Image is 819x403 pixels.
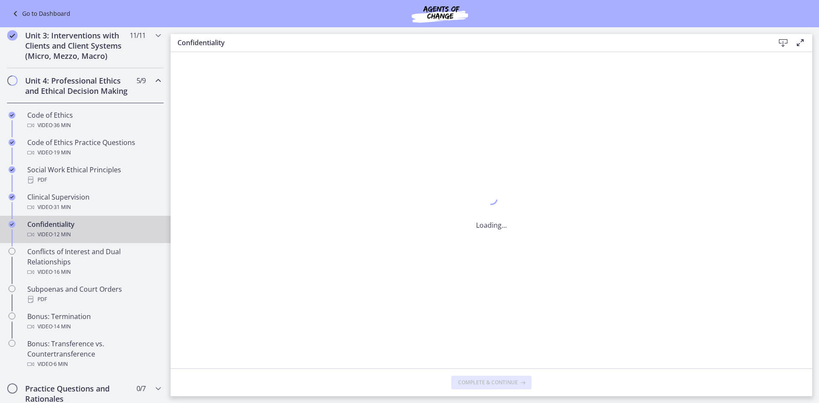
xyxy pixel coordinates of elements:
[27,175,160,185] div: PDF
[27,322,160,332] div: Video
[25,75,129,96] h2: Unit 4: Professional Ethics and Ethical Decision Making
[10,9,70,19] a: Go to Dashboard
[476,220,507,230] p: Loading...
[52,322,71,332] span: · 14 min
[9,139,15,146] i: Completed
[52,229,71,240] span: · 12 min
[7,30,17,41] i: Completed
[476,190,507,210] div: 1
[52,120,71,130] span: · 36 min
[27,294,160,304] div: PDF
[9,221,15,228] i: Completed
[27,219,160,240] div: Confidentiality
[52,202,71,212] span: · 31 min
[27,120,160,130] div: Video
[27,202,160,212] div: Video
[27,229,160,240] div: Video
[27,148,160,158] div: Video
[136,383,145,394] span: 0 / 7
[136,75,145,86] span: 5 / 9
[27,284,160,304] div: Subpoenas and Court Orders
[27,246,160,277] div: Conflicts of Interest and Dual Relationships
[27,267,160,277] div: Video
[27,192,160,212] div: Clinical Supervision
[9,166,15,173] i: Completed
[458,379,518,386] span: Complete & continue
[389,3,491,24] img: Agents of Change
[52,267,71,277] span: · 16 min
[9,112,15,119] i: Completed
[27,165,160,185] div: Social Work Ethical Principles
[27,137,160,158] div: Code of Ethics Practice Questions
[451,376,531,389] button: Complete & continue
[9,194,15,200] i: Completed
[52,148,71,158] span: · 19 min
[25,30,129,61] h2: Unit 3: Interventions with Clients and Client Systems (Micro, Mezzo, Macro)
[177,38,761,48] h3: Confidentiality
[52,359,68,369] span: · 6 min
[27,311,160,332] div: Bonus: Termination
[27,110,160,130] div: Code of Ethics
[27,339,160,369] div: Bonus: Transference vs. Countertransference
[27,359,160,369] div: Video
[130,30,145,41] span: 11 / 11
